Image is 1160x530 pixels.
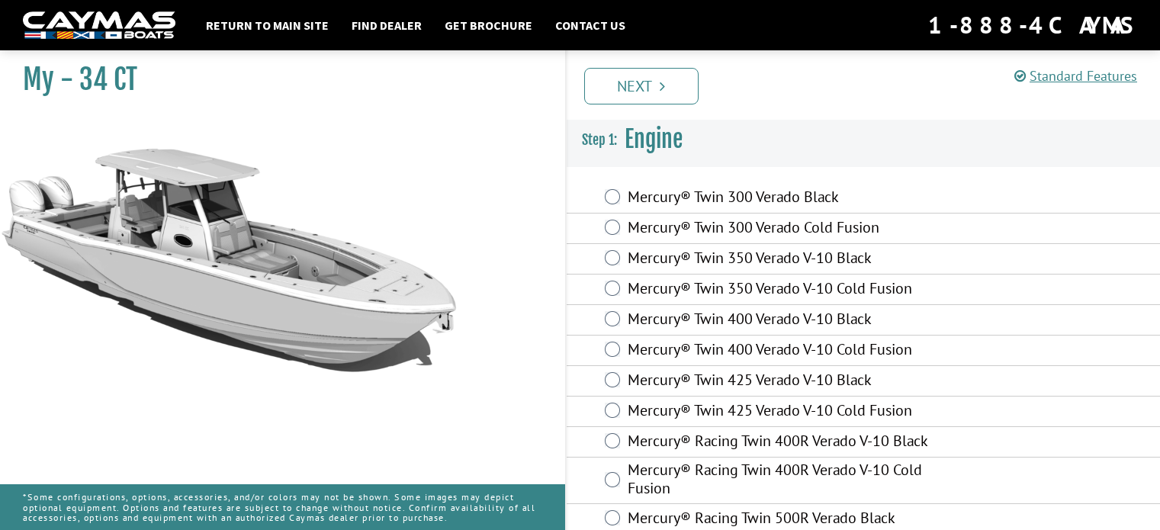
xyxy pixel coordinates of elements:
[628,340,947,362] label: Mercury® Twin 400 Verado V-10 Cold Fusion
[23,11,175,40] img: white-logo-c9c8dbefe5ff5ceceb0f0178aa75bf4bb51f6bca0971e226c86eb53dfe498488.png
[23,63,527,97] h1: My - 34 CT
[628,401,947,423] label: Mercury® Twin 425 Verado V-10 Cold Fusion
[628,310,947,332] label: Mercury® Twin 400 Verado V-10 Black
[437,15,540,35] a: Get Brochure
[628,188,947,210] label: Mercury® Twin 300 Verado Black
[584,68,699,104] a: Next
[198,15,336,35] a: Return to main site
[628,279,947,301] label: Mercury® Twin 350 Verado V-10 Cold Fusion
[928,8,1137,42] div: 1-888-4CAYMAS
[628,432,947,454] label: Mercury® Racing Twin 400R Verado V-10 Black
[1014,67,1137,85] a: Standard Features
[344,15,429,35] a: Find Dealer
[628,249,947,271] label: Mercury® Twin 350 Verado V-10 Black
[628,371,947,393] label: Mercury® Twin 425 Verado V-10 Black
[23,484,542,530] p: *Some configurations, options, accessories, and/or colors may not be shown. Some images may depic...
[548,15,633,35] a: Contact Us
[628,218,947,240] label: Mercury® Twin 300 Verado Cold Fusion
[628,461,947,501] label: Mercury® Racing Twin 400R Verado V-10 Cold Fusion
